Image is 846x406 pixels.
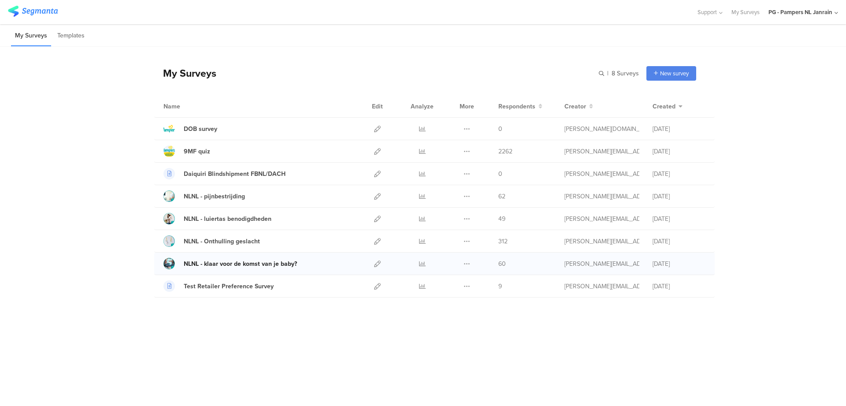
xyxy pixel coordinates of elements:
[653,214,705,223] div: [DATE]
[564,282,639,291] div: blomme.j@pg.com
[498,259,506,268] span: 60
[163,123,217,134] a: DOB survey
[653,147,705,156] div: [DATE]
[53,26,89,46] li: Templates
[498,124,502,134] span: 0
[498,237,508,246] span: 312
[660,69,689,78] span: New survey
[163,168,286,179] a: Daiquiri Blindshipment FBNL/DACH
[184,147,210,156] div: 9MF quiz
[184,169,286,179] div: Daiquiri Blindshipment FBNL/DACH
[498,169,502,179] span: 0
[163,213,271,224] a: NLNL - luiertas benodigdheden
[11,26,51,46] li: My Surveys
[564,102,593,111] button: Creator
[163,190,245,202] a: NLNL - pijnbestrijding
[653,192,705,201] div: [DATE]
[653,102,675,111] span: Created
[163,102,216,111] div: Name
[184,237,260,246] div: NLNL - Onthulling geslacht
[564,147,639,156] div: blomme.j@pg.com
[564,124,639,134] div: jacobs.sj@pg.com
[653,169,705,179] div: [DATE]
[184,192,245,201] div: NLNL - pijnbestrijding
[653,259,705,268] div: [DATE]
[163,235,260,247] a: NLNL - Onthulling geslacht
[184,214,271,223] div: NLNL - luiertas benodigdheden
[154,66,216,81] div: My Surveys
[498,214,505,223] span: 49
[612,69,639,78] span: 8 Surveys
[653,282,705,291] div: [DATE]
[653,102,683,111] button: Created
[163,145,210,157] a: 9MF quiz
[409,95,435,117] div: Analyze
[457,95,476,117] div: More
[184,259,297,268] div: NLNL - klaar voor de komst van je baby?
[498,192,505,201] span: 62
[8,6,58,17] img: segmanta logo
[498,282,502,291] span: 9
[498,102,542,111] button: Respondents
[564,214,639,223] div: blomme.j@pg.com
[768,8,832,16] div: PG - Pampers NL Janrain
[163,280,274,292] a: Test Retailer Preference Survey
[564,192,639,201] div: blomme.j@pg.com
[368,95,387,117] div: Edit
[653,124,705,134] div: [DATE]
[498,147,512,156] span: 2262
[498,102,535,111] span: Respondents
[653,237,705,246] div: [DATE]
[564,102,586,111] span: Creator
[564,169,639,179] div: krichene.a@pg.com
[564,259,639,268] div: blomme.j@pg.com
[184,282,274,291] div: Test Retailer Preference Survey
[698,8,717,16] span: Support
[184,124,217,134] div: DOB survey
[606,69,610,78] span: |
[564,237,639,246] div: blomme.j@pg.com
[163,258,297,269] a: NLNL - klaar voor de komst van je baby?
